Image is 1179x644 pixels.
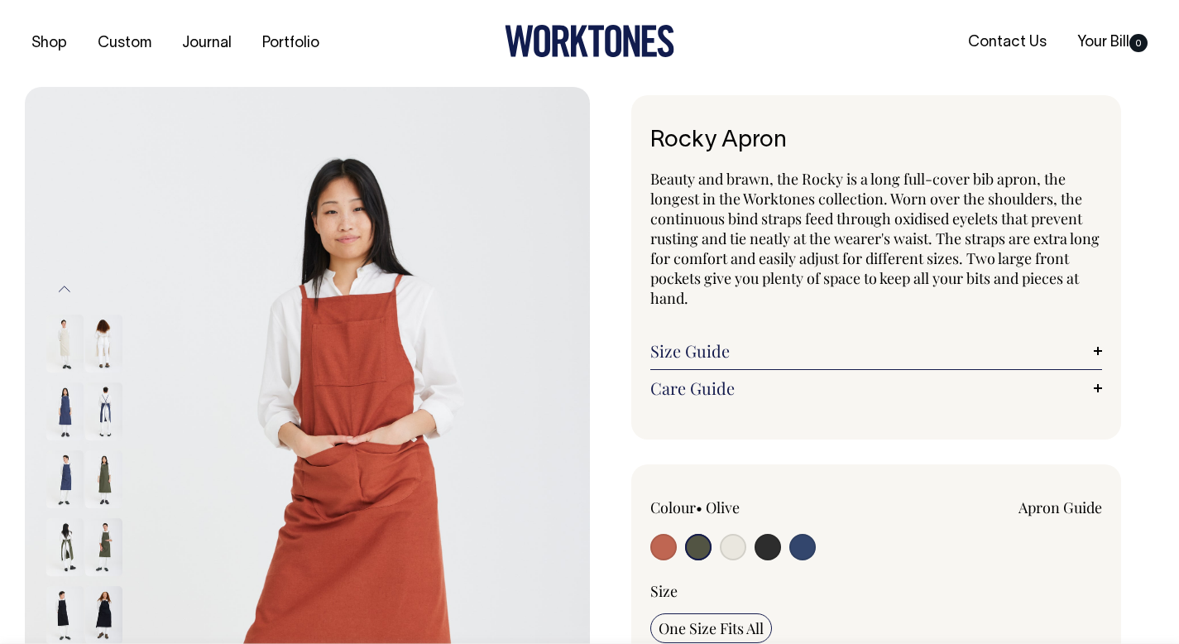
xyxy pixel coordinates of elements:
[650,613,772,643] input: One Size Fits All
[85,586,122,644] img: charcoal
[85,450,122,508] img: olive
[650,581,1103,601] div: Size
[961,29,1053,56] a: Contact Us
[85,518,122,576] img: olive
[46,450,84,508] img: indigo
[1018,497,1102,517] a: Apron Guide
[91,30,158,57] a: Custom
[1129,34,1148,52] span: 0
[650,169,1100,308] span: Beauty and brawn, the Rocky is a long full-cover bib apron, the longest in the Worktones collecti...
[46,586,84,644] img: charcoal
[650,497,832,517] div: Colour
[706,497,740,517] label: Olive
[650,378,1103,398] a: Care Guide
[175,30,238,57] a: Journal
[659,618,764,638] span: One Size Fits All
[46,315,84,372] img: natural
[256,30,326,57] a: Portfolio
[85,382,122,440] img: indigo
[650,341,1103,361] a: Size Guide
[1071,29,1154,56] a: Your Bill0
[25,30,74,57] a: Shop
[46,382,84,440] img: indigo
[46,518,84,576] img: olive
[85,315,122,372] img: natural
[650,128,1103,154] h1: Rocky Apron
[52,271,77,308] button: Previous
[696,497,702,517] span: •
